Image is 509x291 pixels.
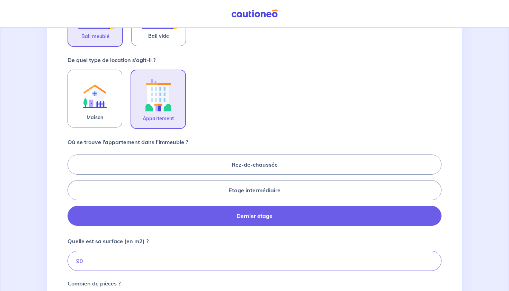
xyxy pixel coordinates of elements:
p: Quelle est sa surface (en m2) ? [68,237,149,245]
label: Etage intermédiaire [68,180,441,200]
input: Ex : 67 [68,251,441,271]
img: illu_apartment.svg [140,76,177,114]
p: Où se trouve l’appartement dans l’immeuble ? [68,138,188,146]
p: Combien de pièces ? [68,279,120,288]
p: De quel type de location s’agit-il ? [68,56,155,64]
span: Bail meublé [81,32,109,41]
img: Cautioneo [229,9,280,18]
span: Maison [87,113,103,122]
span: Appartement [143,114,174,123]
label: Dernier étage [68,206,441,226]
label: Rez-de-chaussée [68,155,441,175]
img: illu_rent.svg [76,76,114,113]
span: Bail vide [148,32,169,40]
